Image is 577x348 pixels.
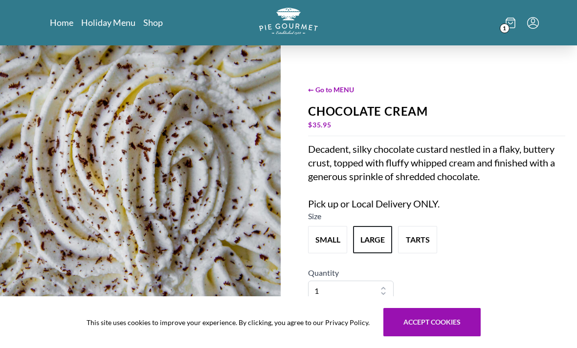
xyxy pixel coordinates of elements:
[500,23,510,33] span: 1
[308,142,565,210] div: Decadent, silky chocolate custard nestled in a flaky, buttery crust, topped with fluffy whipped c...
[308,226,347,253] button: Variant Swatch
[308,211,321,221] span: Size
[87,317,370,328] span: This site uses cookies to improve your experience. By clicking, you agree to our Privacy Policy.
[308,268,339,277] span: Quantity
[81,17,135,28] a: Holiday Menu
[383,308,481,336] button: Accept cookies
[308,84,565,95] span: ← Go to MENU
[259,8,318,35] img: logo
[353,226,392,253] button: Variant Swatch
[143,17,163,28] a: Shop
[398,226,437,253] button: Variant Swatch
[527,17,539,29] button: Menu
[259,8,318,38] a: Logo
[50,17,73,28] a: Home
[308,118,565,132] div: $ 35.95
[308,104,565,118] div: Chocolate Cream
[308,281,394,301] select: Quantity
